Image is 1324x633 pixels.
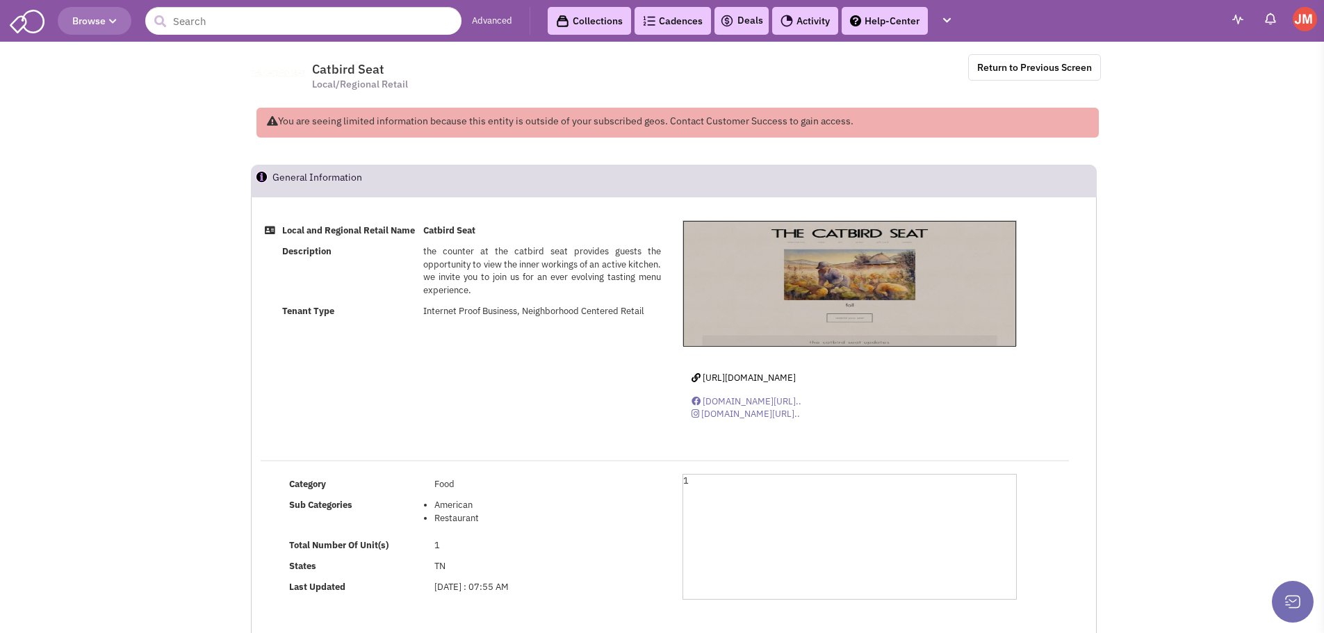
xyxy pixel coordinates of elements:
[1293,7,1317,31] img: James McKay
[423,245,660,296] span: the counter at the catbird seat provides guests the opportunity to view the inner workings of an ...
[434,512,661,525] li: Restaurant
[430,474,664,495] td: Food
[58,7,131,35] button: Browse
[430,556,664,577] td: TN
[850,15,861,26] img: help.png
[556,15,569,28] img: icon-collection-lavender-black.svg
[434,499,661,512] li: American
[289,499,352,511] b: Sub Categories
[703,372,796,384] span: [URL][DOMAIN_NAME]
[282,305,334,317] b: Tenant Type
[282,224,415,236] b: Local and Regional Retail Name
[683,474,1016,600] div: 1
[472,15,512,28] a: Advanced
[692,408,800,420] a: [DOMAIN_NAME][URL]..
[780,15,793,27] img: Activity.png
[430,535,664,556] td: 1
[683,221,1015,347] img: Catbird Seat
[267,114,1095,128] p: You are seeing limited information because this entity is outside of your subscribed geos. Contac...
[548,7,631,35] a: Collections
[312,77,408,92] span: Local/Regional Retail
[289,560,316,572] b: States
[282,245,332,257] b: Description
[772,7,838,35] a: Activity
[703,395,801,407] span: [DOMAIN_NAME][URL]..
[430,577,664,598] td: [DATE] : 07:55 AM
[692,395,801,407] a: [DOMAIN_NAME][URL]..
[643,16,655,26] img: Cadences_logo.png
[968,54,1101,81] button: Return to Previous Screen
[72,15,117,27] span: Browse
[289,539,389,551] b: Total Number Of Unit(s)
[272,165,441,196] h2: General Information
[145,7,461,35] input: Search
[692,372,796,384] a: [URL][DOMAIN_NAME]
[701,408,800,420] span: [DOMAIN_NAME][URL]..
[312,61,384,77] span: Catbird Seat
[289,581,345,593] b: Last Updated
[419,301,664,322] td: Internet Proof Business, Neighborhood Centered Retail
[720,13,763,29] a: Deals
[635,7,711,35] a: Cadences
[842,7,928,35] a: Help-Center
[423,224,475,236] b: Catbird Seat
[289,478,326,490] b: Category
[720,13,734,29] img: icon-deals.svg
[249,56,307,90] img: www.thecatbirdseatrestaurant.com
[10,7,44,33] img: SmartAdmin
